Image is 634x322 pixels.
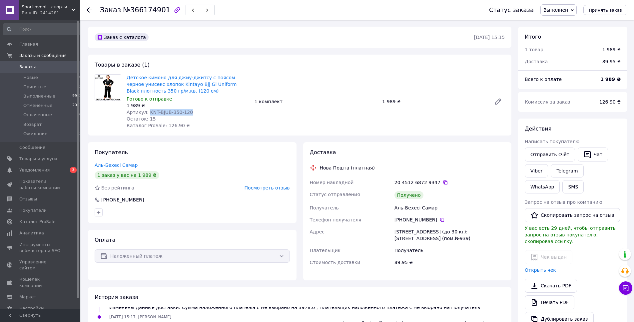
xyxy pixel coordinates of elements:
span: Инструменты вебмастера и SEO [19,242,62,254]
span: Аналитика [19,230,44,236]
span: Товары и услуги [19,156,57,162]
button: Принять заказ [583,5,627,15]
a: Скачать PDF [525,279,577,293]
span: 0 [79,112,82,118]
span: Возврат [23,122,42,128]
a: WhatsApp [525,180,560,193]
span: 2072 [72,103,82,109]
div: Статус заказа [489,7,534,13]
img: Детское кимоно для джиу-джитсу с поясом черное унисекс хлопок Kintayo Bjj Gi Uniform Black плотно... [95,75,121,101]
span: Получатель [310,205,339,210]
span: Отмененные [23,103,52,109]
span: Написать покупателю [525,139,579,144]
div: [PHONE_NUMBER] [101,196,145,203]
span: Без рейтинга [101,185,134,190]
button: SMS [562,180,584,193]
span: 9992 [72,93,82,99]
span: №366174901 [123,6,170,14]
span: Остаток: 15 [127,116,156,122]
span: 0 [79,75,82,81]
span: Заказы и сообщения [19,53,67,59]
span: Sportinvent - спортивный интернет магазин [22,4,72,10]
div: Изменены данные доставки: Сумма наложенного платежа с Не выбрано на 3978.0 , Плательщик наложенно... [109,304,480,311]
span: Заказ [100,6,121,14]
div: Заказ с каталога [95,33,149,41]
span: Показатели работы компании [19,178,62,190]
div: Получено [394,191,423,199]
a: Telegram [551,164,583,177]
span: История заказа [95,294,138,300]
span: Принять заказ [589,8,622,13]
span: Сообщения [19,145,45,151]
span: 21 [77,122,82,128]
span: Адрес [310,229,324,234]
div: 1 989 ₴ [379,97,489,106]
div: Вернуться назад [87,7,92,13]
span: Заказы [19,64,36,70]
div: [STREET_ADDRESS] (до 30 кг): [STREET_ADDRESS] (пом.№939) [393,226,506,244]
button: Чат с покупателем [619,281,632,295]
span: Каталог ProSale [19,219,55,225]
span: Выполненные [23,93,55,99]
div: 89.95 ₴ [598,54,625,69]
div: 1 комплект [252,97,380,106]
span: Плательщик [310,248,341,253]
a: Печать PDF [525,295,574,309]
span: 1 товар [525,47,543,52]
div: 1 заказ у вас на 1 989 ₴ [95,171,159,179]
div: Нова Пошта (платная) [318,164,376,171]
div: 1 989 ₴ [602,46,621,53]
span: Оплата [95,237,115,243]
div: Получатель [393,244,506,256]
button: Скопировать запрос на отзыв [525,208,620,222]
span: Новые [23,75,38,81]
span: Доставка [525,59,548,64]
span: Маркет [19,294,36,300]
span: Кошелек компании [19,276,62,288]
span: Артикул: KNT-BJUB-350-120 [127,110,193,115]
button: Чат [578,148,608,161]
span: У вас есть 29 дней, чтобы отправить запрос на отзыв покупателю, скопировав ссылку. [525,225,616,244]
span: Каталог ProSale: 126.90 ₴ [127,123,190,128]
a: Редактировать [491,95,505,108]
span: Номер накладной [310,180,354,185]
input: Поиск [3,23,82,35]
time: [DATE] 15:15 [474,35,505,40]
a: Аль-Бехесі Самар [95,162,138,168]
span: Покупатели [19,207,47,213]
span: 126.90 ₴ [599,99,621,105]
b: 1 989 ₴ [600,77,621,82]
button: Отправить счёт [525,148,575,161]
span: Комиссия за заказ [525,99,570,105]
a: Viber [525,164,548,177]
span: Действия [525,126,551,132]
div: 1 989 ₴ [127,102,249,109]
span: Запрос на отзыв про компанию [525,199,602,205]
span: Покупатель [95,149,128,156]
span: 22 [77,84,82,90]
span: Посмотреть отзыв [245,185,290,190]
span: 2 [79,131,82,137]
a: Детское кимоно для джиу-джитсу с поясом черное унисекс хлопок Kintayo Bjj Gi Uniform Black плотно... [127,75,237,94]
span: Доставка [310,149,336,156]
span: Принятые [23,84,46,90]
span: Оплаченные [23,112,52,118]
span: 3 [70,167,77,173]
span: Итого [525,34,541,40]
div: 89.95 ₴ [393,256,506,268]
span: Уведомления [19,167,50,173]
div: 20 4512 6872 9347 [394,179,505,186]
span: Отзывы [19,196,37,202]
span: [DATE] 15:17, [PERSON_NAME] [109,315,171,319]
div: Ваш ID: 2414281 [22,10,80,16]
span: Ожидание [23,131,47,137]
span: Главная [19,41,38,47]
div: Аль-Бехесі Самар [393,202,506,214]
span: Готово к отправке [127,96,172,102]
span: Товары в заказе (1) [95,62,150,68]
span: Статус отправления [310,192,360,197]
span: Всего к оплате [525,77,562,82]
span: Настройки [19,305,44,311]
span: Стоимость доставки [310,260,360,265]
div: [PHONE_NUMBER] [394,216,505,223]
